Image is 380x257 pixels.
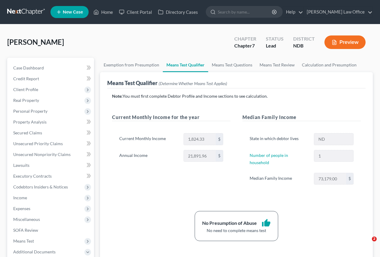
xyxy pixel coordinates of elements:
a: Case Dashboard [8,63,94,73]
input: 0.00 [184,133,216,145]
span: New Case [63,10,83,14]
a: Unsecured Priority Claims [8,138,94,149]
span: Miscellaneous [13,217,40,222]
label: Median Family Income [247,173,311,185]
a: Secured Claims [8,127,94,138]
span: 2 [372,237,377,241]
a: Property Analysis [8,117,94,127]
div: District [293,35,315,42]
a: Number of people in household [250,153,288,165]
span: SOFA Review [13,228,38,233]
h5: Current Monthly Income for the year [112,114,230,121]
p: You must first complete Debtor Profile and Income sections to see calculation. [112,93,361,99]
a: Home [90,7,116,17]
a: SOFA Review [8,225,94,236]
i: thumb_up [262,219,271,228]
a: Lawsuits [8,160,94,171]
h5: Median Family Income [242,114,361,121]
a: [PERSON_NAME] Law Office [304,7,372,17]
span: Means Test [13,238,34,243]
span: Case Dashboard [13,65,44,70]
span: Personal Property [13,109,47,114]
span: Lawsuits [13,163,29,168]
div: NDB [293,42,315,49]
a: Unsecured Nonpriority Claims [8,149,94,160]
div: Means Test Qualifier [107,79,227,87]
input: -- [314,150,353,162]
input: 0.00 [184,150,216,162]
div: No Presumption of Abuse [202,220,257,227]
a: Means Test Questions [208,58,256,72]
a: Credit Report [8,73,94,84]
span: [PERSON_NAME] [7,38,64,46]
input: Search by name... [218,6,273,17]
div: Lead [266,42,284,49]
span: Unsecured Priority Claims [13,141,63,146]
div: $ [216,133,223,145]
a: Directory Cases [155,7,201,17]
a: Means Test Qualifier [163,58,208,72]
div: $ [346,173,353,185]
input: 0.00 [314,173,346,185]
span: 7 [252,43,255,48]
button: Preview [324,35,366,49]
a: Client Portal [116,7,155,17]
span: Expenses [13,206,30,211]
a: Exemption from Presumption [100,58,163,72]
span: Additional Documents [13,249,56,254]
span: Unsecured Nonpriority Claims [13,152,71,157]
a: Means Test Review [256,58,298,72]
div: $ [216,150,223,162]
a: Calculation and Presumption [298,58,360,72]
a: Executory Contracts [8,171,94,182]
div: Chapter [234,42,256,49]
a: Help [283,7,303,17]
input: State [314,133,353,145]
span: Income [13,195,27,200]
span: Credit Report [13,76,39,81]
div: Chapter [234,35,256,42]
span: (Determine Whether Means Test Applies) [159,81,227,86]
iframe: Intercom live chat [360,237,374,251]
span: Secured Claims [13,130,42,135]
span: Client Profile [13,87,38,92]
label: Annual Income [116,150,180,162]
span: Real Property [13,98,39,103]
label: Current Monthly Income [116,133,180,145]
span: Executory Contracts [13,173,52,179]
div: Status [266,35,284,42]
strong: Note: [112,93,123,99]
label: State in which debtor lives [247,133,311,145]
span: Property Analysis [13,119,47,124]
span: Codebtors Insiders & Notices [13,184,68,189]
div: No need to complete means test [202,228,271,234]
